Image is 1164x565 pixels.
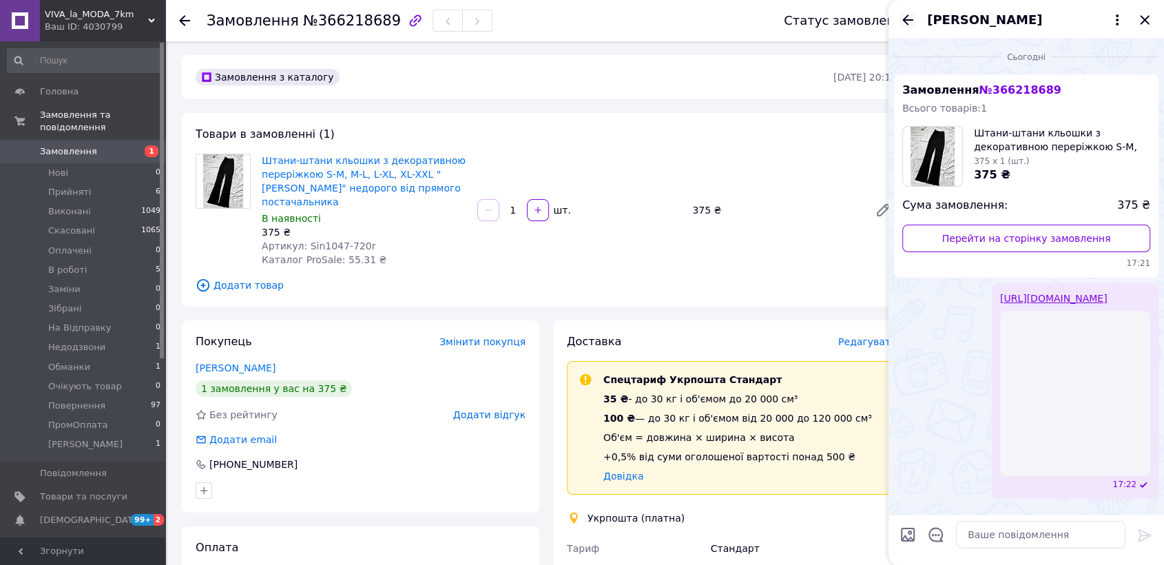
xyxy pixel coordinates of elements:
span: Сума замовлення: [902,198,1008,214]
span: В роботі [48,264,87,276]
time: [DATE] 20:16 [833,72,897,83]
div: +0,5% від суми оголошеної вартості понад 500 ₴ [603,450,872,464]
span: Товари в замовленні (1) [196,127,335,141]
span: Замовлення [902,83,1061,96]
div: Укрпошта (платна) [584,511,688,525]
span: 0 [156,283,160,296]
span: № 366218689 [979,83,1061,96]
a: Штани-штани кльошки з декоративною переріжкою S-М, М-L, L-XL, ХL-XXL "[PERSON_NAME]" недорого від... [262,155,466,207]
span: Головна [40,85,79,98]
span: Додати товар [196,278,897,293]
span: Без рейтингу [209,409,278,420]
div: Додати email [194,433,278,446]
span: Очікують товар [48,380,122,393]
span: Повідомлення [40,467,107,480]
span: 100 ₴ [603,413,635,424]
button: Назад [900,12,916,28]
span: [PERSON_NAME] [927,11,1042,29]
div: [PHONE_NUMBER] [208,458,299,471]
div: 1 замовлення у вас на 375 ₴ [196,380,352,397]
a: Редагувати [869,196,897,224]
span: Замовлення та повідомлення [40,109,165,134]
span: Покупець [196,335,252,348]
div: Замовлення з каталогу [196,69,340,85]
img: Штани-штани кльошки з декоративною переріжкою S-М, М-L, L-XL, ХL-XXL "IRINA" недорого від прямого... [203,154,244,208]
span: Всього товарів: 1 [902,103,987,114]
span: Товари та послуги [40,491,127,503]
span: Доставка [567,335,621,348]
div: 375 ₴ [262,225,466,239]
div: 375 ₴ [687,201,864,220]
div: шт. [550,203,572,217]
span: Каталог ProSale: 55.31 ₴ [262,254,386,265]
div: Стандарт [708,536,900,561]
span: Нові [48,167,68,179]
span: Оплата [196,541,238,554]
button: Закрити [1136,12,1153,28]
span: 5 [156,264,160,276]
span: 1 [156,361,160,373]
span: 35 ₴ [603,393,628,404]
span: Спецтариф Укрпошта Стандарт [603,374,782,385]
span: Артикул: Sin1047-720r [262,240,375,251]
span: Замовлення [207,12,299,29]
div: — до 30 кг і об'ємом від 20 000 до 120 000 см³ [603,411,872,425]
span: 1 [156,341,160,353]
span: 1065 [141,225,160,237]
span: 0 [156,419,160,431]
span: Тариф [567,543,599,554]
span: 17:21 12.10.2025 [902,258,1150,269]
span: Додати відгук [453,409,526,420]
span: 1049 [141,205,160,218]
span: VIVA_la_MODA_7km [45,8,148,21]
input: Пошук [7,48,162,73]
div: Об'єм = довжина × ширина × висота [603,431,872,444]
span: Змінити покупця [439,336,526,347]
span: Обманки [48,361,90,373]
span: [PERSON_NAME] [48,438,123,451]
span: Повернення [48,400,105,412]
span: Зібрані [48,302,81,315]
span: Недодзвони [48,341,105,353]
span: Скасовані [48,225,95,237]
div: - до 30 кг і об'ємом до 20 000 см³ [603,392,872,406]
span: 97 [151,400,160,412]
img: 6781771018_w100_h100_bryuki-bryuchki-klesh.jpg [911,127,955,186]
span: Прийняті [48,186,91,198]
span: ПромОплата [48,419,107,431]
span: 1 [156,438,160,451]
a: Довідка [603,471,643,482]
button: Відкрити шаблони відповідей [927,526,945,544]
span: 6 [156,186,160,198]
span: [DEMOGRAPHIC_DATA] [40,514,142,526]
span: 0 [156,245,160,257]
span: 1 [145,145,158,157]
span: Замовлення [40,145,97,158]
span: 0 [156,302,160,315]
span: Сьогодні [1001,52,1051,63]
div: Додати email [208,433,278,446]
span: На Відправку [48,322,111,334]
div: Ваш ID: 4030799 [45,21,165,33]
span: Заміни [48,283,81,296]
span: Виконані [48,205,91,218]
span: Оплачені [48,245,92,257]
div: Статус замовлення [784,14,911,28]
span: 17:22 12.10.2025 [1112,479,1136,491]
span: 99+ [131,514,154,526]
div: Повернутися назад [179,14,190,28]
span: 375 ₴ [1117,198,1150,214]
a: Перейти на сторінку замовлення [902,225,1150,252]
div: 12.10.2025 [894,50,1158,63]
span: Штани-штани кльошки з декоративною переріжкою S-М, М-L, L-XL, ХL-XXL "[PERSON_NAME]" недорого від... [974,126,1150,154]
span: 0 [156,380,160,393]
a: [URL][DOMAIN_NAME] [1000,293,1108,304]
span: 375 x 1 (шт.) [974,156,1029,166]
span: 375 ₴ [974,168,1010,181]
span: 0 [156,322,160,334]
a: [PERSON_NAME] [196,362,276,373]
button: [PERSON_NAME] [927,11,1125,29]
span: 0 [156,167,160,179]
span: №366218689 [303,12,401,29]
span: Редагувати [838,336,897,347]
